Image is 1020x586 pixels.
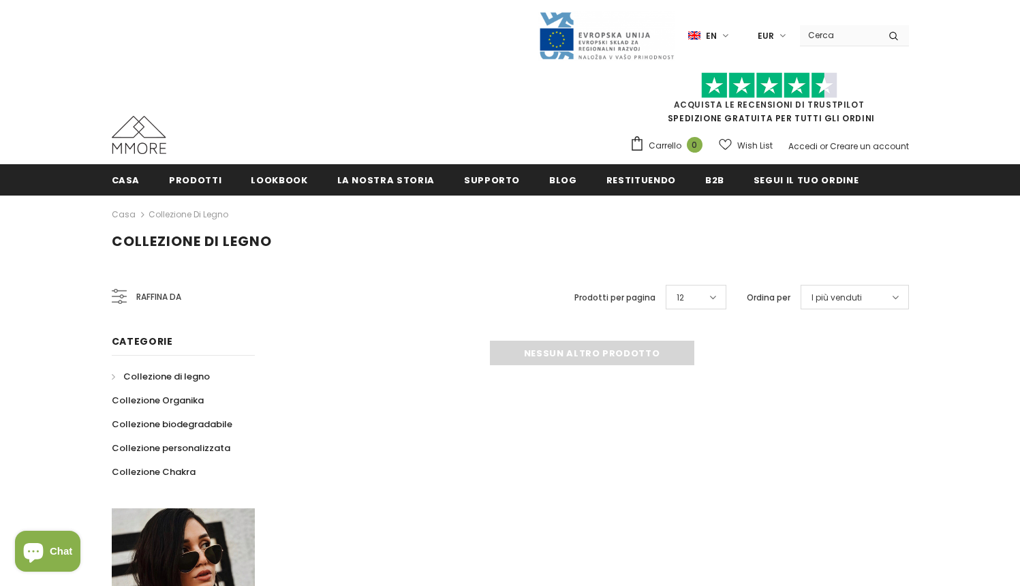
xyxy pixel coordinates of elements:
a: supporto [464,164,520,195]
span: Collezione di legno [112,232,272,251]
a: Collezione Chakra [112,460,196,484]
a: Restituendo [606,164,676,195]
span: La nostra storia [337,174,435,187]
a: Javni Razpis [538,29,675,41]
span: EUR [758,29,774,43]
label: Prodotti per pagina [574,291,655,305]
span: Prodotti [169,174,221,187]
span: Categorie [112,335,173,348]
span: Collezione personalizzata [112,442,230,454]
a: Casa [112,164,140,195]
a: Segui il tuo ordine [754,164,859,195]
a: Casa [112,206,136,223]
span: Restituendo [606,174,676,187]
a: Prodotti [169,164,221,195]
a: Collezione personalizzata [112,436,230,460]
a: Accedi [788,140,818,152]
a: La nostra storia [337,164,435,195]
span: Collezione biodegradabile [112,418,232,431]
span: Collezione di legno [123,370,210,383]
a: Collezione Organika [112,388,204,412]
a: Collezione di legno [112,365,210,388]
a: Acquista le recensioni di TrustPilot [674,99,865,110]
span: Lookbook [251,174,307,187]
span: Casa [112,174,140,187]
span: 12 [677,291,684,305]
span: Raffina da [136,290,181,305]
a: Carrello 0 [630,136,709,156]
label: Ordina per [747,291,790,305]
inbox-online-store-chat: Shopify online store chat [11,531,84,575]
span: 0 [687,137,702,153]
span: Wish List [737,139,773,153]
a: Blog [549,164,577,195]
img: Casi MMORE [112,116,166,154]
a: Wish List [719,134,773,157]
img: i-lang-1.png [688,30,700,42]
img: Javni Razpis [538,11,675,61]
span: Carrello [649,139,681,153]
a: Lookbook [251,164,307,195]
span: B2B [705,174,724,187]
span: Collezione Chakra [112,465,196,478]
span: en [706,29,717,43]
input: Search Site [800,25,878,45]
a: Collezione di legno [149,209,228,220]
a: Creare un account [830,140,909,152]
span: Segui il tuo ordine [754,174,859,187]
a: Collezione biodegradabile [112,412,232,436]
span: supporto [464,174,520,187]
span: I più venduti [812,291,862,305]
a: B2B [705,164,724,195]
img: Fidati di Pilot Stars [701,72,837,99]
span: or [820,140,828,152]
span: Collezione Organika [112,394,204,407]
span: Blog [549,174,577,187]
span: SPEDIZIONE GRATUITA PER TUTTI GLI ORDINI [630,78,909,124]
